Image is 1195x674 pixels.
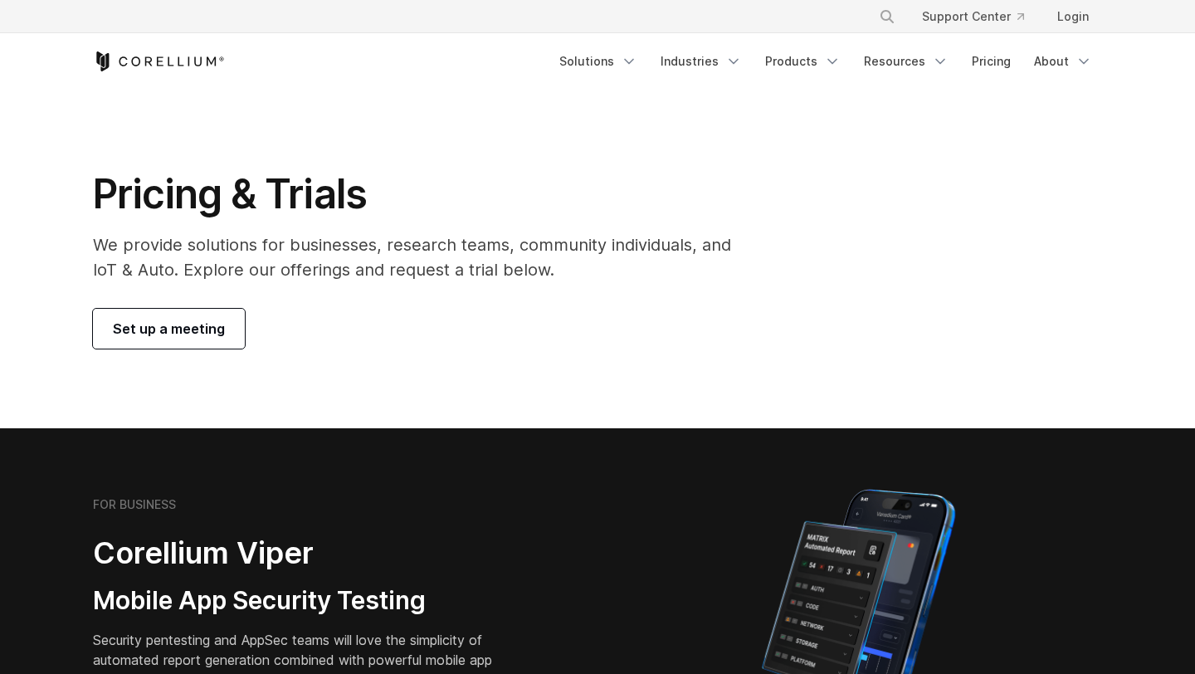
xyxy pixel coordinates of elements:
[549,46,647,76] a: Solutions
[909,2,1037,32] a: Support Center
[755,46,851,76] a: Products
[93,497,176,512] h6: FOR BUSINESS
[1024,46,1102,76] a: About
[93,535,518,572] h2: Corellium Viper
[651,46,752,76] a: Industries
[549,46,1102,76] div: Navigation Menu
[93,232,754,282] p: We provide solutions for businesses, research teams, community individuals, and IoT & Auto. Explo...
[93,585,518,617] h3: Mobile App Security Testing
[93,309,245,349] a: Set up a meeting
[962,46,1021,76] a: Pricing
[872,2,902,32] button: Search
[1044,2,1102,32] a: Login
[93,169,754,219] h1: Pricing & Trials
[859,2,1102,32] div: Navigation Menu
[93,51,225,71] a: Corellium Home
[854,46,958,76] a: Resources
[113,319,225,339] span: Set up a meeting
